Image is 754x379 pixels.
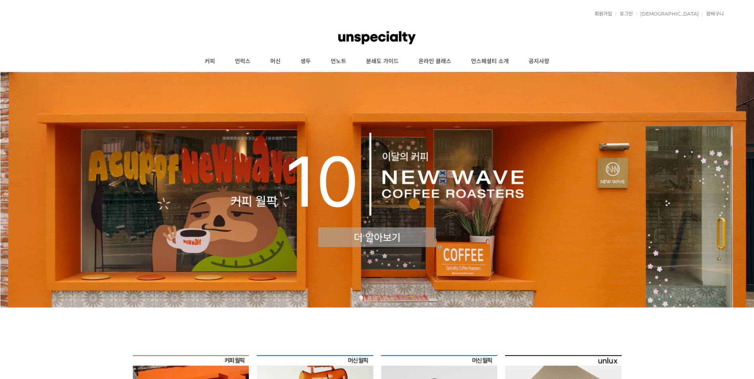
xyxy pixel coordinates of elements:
a: 4 [383,296,387,300]
a: 공지사항 [519,52,559,72]
a: 3 [375,296,379,300]
a: 머신 [260,52,291,72]
a: 분쇄도 가이드 [356,52,409,72]
a: 2 [367,296,371,300]
a: [DEMOGRAPHIC_DATA] [636,12,699,16]
a: 1 [359,296,363,300]
a: 언럭스 [225,52,260,72]
img: 언스페셜티 몰 [338,26,415,50]
a: 회원가입 [591,12,612,16]
a: 언스페셜티 소개 [461,52,519,72]
a: 언노트 [321,52,356,72]
a: 커피 [195,52,225,72]
a: 로그인 [616,12,633,16]
a: 생두 [291,52,321,72]
a: 장바구니 [702,12,724,16]
a: 5 [391,296,395,300]
a: 온라인 클래스 [409,52,461,72]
